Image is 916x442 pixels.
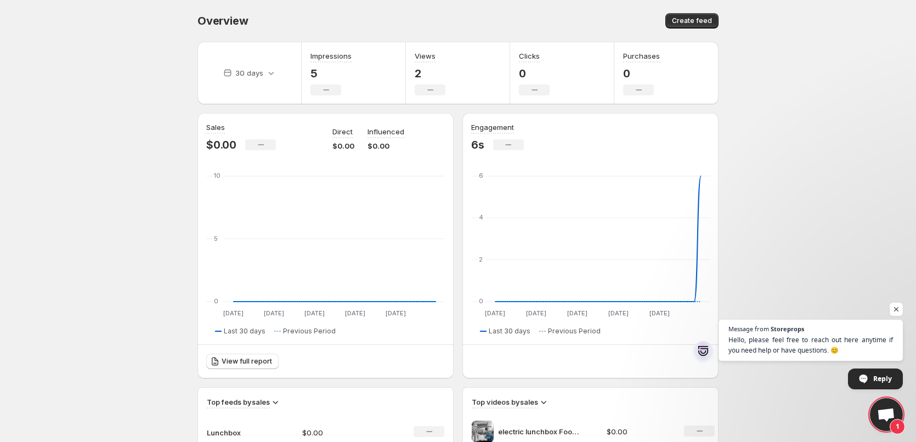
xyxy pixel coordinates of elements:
[498,426,580,437] p: electric lunchbox Food heater lunch forcars truck office
[471,122,514,133] h3: Engagement
[345,309,365,317] text: [DATE]
[206,138,236,151] p: $0.00
[608,309,629,317] text: [DATE]
[567,309,587,317] text: [DATE]
[672,16,712,25] span: Create feed
[214,235,218,242] text: 5
[665,13,719,29] button: Create feed
[471,138,484,151] p: 6s
[873,369,892,388] span: Reply
[526,309,546,317] text: [DATE]
[607,426,671,437] p: $0.00
[214,297,218,305] text: 0
[283,327,336,336] span: Previous Period
[479,256,483,263] text: 2
[479,297,483,305] text: 0
[479,172,483,179] text: 6
[415,67,445,80] p: 2
[206,122,225,133] h3: Sales
[332,140,354,151] p: $0.00
[489,327,530,336] span: Last 30 days
[519,67,550,80] p: 0
[415,50,436,61] h3: Views
[310,50,352,61] h3: Impressions
[332,126,353,137] p: Direct
[623,50,660,61] h3: Purchases
[235,67,263,78] p: 30 days
[206,354,279,369] a: View full report
[264,309,284,317] text: [DATE]
[771,326,804,332] span: Storeprops
[214,172,220,179] text: 10
[223,309,244,317] text: [DATE]
[548,327,601,336] span: Previous Period
[728,335,893,355] span: Hello, please feel free to reach out here anytime if you need help or have questions. 😊
[207,396,270,407] h3: Top feeds by sales
[728,326,769,332] span: Message from
[207,427,262,438] p: Lunchbox
[224,327,265,336] span: Last 30 days
[870,398,903,431] a: Open chat
[222,357,272,366] span: View full report
[367,126,404,137] p: Influenced
[310,67,352,80] p: 5
[649,309,670,317] text: [DATE]
[304,309,325,317] text: [DATE]
[519,50,540,61] h3: Clicks
[485,309,505,317] text: [DATE]
[472,396,538,407] h3: Top videos by sales
[367,140,404,151] p: $0.00
[479,213,483,221] text: 4
[302,427,380,438] p: $0.00
[623,67,660,80] p: 0
[386,309,406,317] text: [DATE]
[890,419,905,434] span: 1
[197,14,248,27] span: Overview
